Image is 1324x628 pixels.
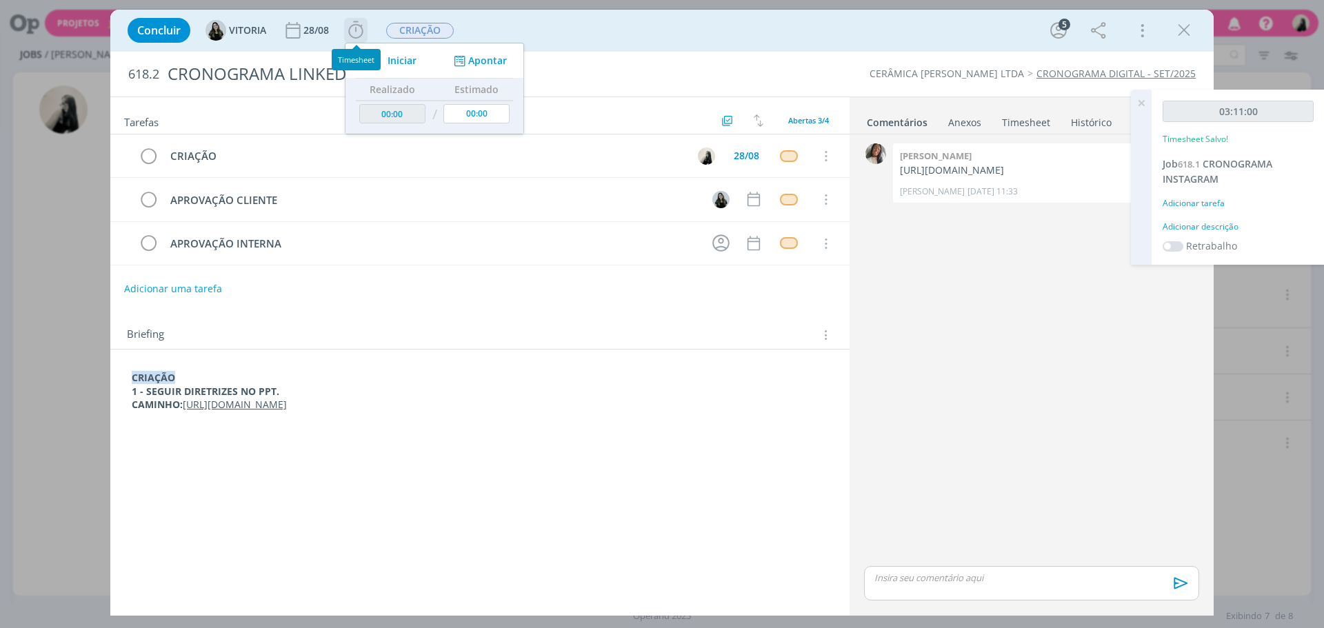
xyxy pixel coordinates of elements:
th: Estimado [440,79,513,101]
button: Iniciar [363,51,417,70]
p: [URL][DOMAIN_NAME] [900,163,1191,177]
div: Adicionar descrição [1163,221,1314,233]
span: CRONOGRAMA INSTAGRAM [1163,157,1272,185]
button: VVITORIA [205,20,266,41]
p: Timesheet Salvo! [1163,133,1228,145]
div: 5 [1059,19,1070,30]
p: [PERSON_NAME] [900,185,965,198]
div: Adicionar tarefa [1163,197,1314,210]
a: Comentários [866,110,928,130]
a: Histórico [1070,110,1112,130]
img: V [712,191,730,208]
span: Iniciar [388,56,417,65]
a: CERÂMICA [PERSON_NAME] LTDA [870,67,1024,80]
button: Concluir [128,18,190,43]
div: Anexos [948,116,981,130]
div: APROVAÇÃO CLIENTE [164,192,699,209]
img: arrow-down-up.svg [754,114,763,127]
button: CRIAÇÃO [385,22,454,39]
strong: 1 - SEGUIR DIRETRIZES NO PPT. [132,385,279,398]
a: Timesheet [1001,110,1051,130]
div: CRIAÇÃO [164,148,685,165]
span: Tarefas [124,112,159,129]
td: / [429,101,441,129]
img: V [205,20,226,41]
a: Job618.1CRONOGRAMA INSTAGRAM [1163,157,1272,185]
strong: CRIAÇÃO [132,371,175,384]
div: CRONOGRAMA LINKEDIN [162,57,745,91]
div: Timesheet [332,49,381,70]
span: [DATE] 11:33 [967,185,1018,198]
strong: CAMINHO: [132,398,183,411]
div: 28/08 [303,26,332,35]
div: APROVAÇÃO INTERNA [164,235,699,252]
div: dialog [110,10,1214,616]
span: 618.2 [128,67,159,82]
div: 28/08 [734,151,759,161]
span: CRIAÇÃO [386,23,454,39]
span: Concluir [137,25,181,36]
span: VITORIA [229,26,266,35]
button: 5 [1047,19,1070,41]
label: Retrabalho [1186,239,1237,253]
img: C [865,143,886,164]
span: Briefing [127,326,164,344]
th: Realizado [356,79,429,101]
button: Adicionar uma tarefa [123,276,223,301]
button: V [710,189,731,210]
button: R [696,145,716,166]
span: 618.1 [1178,158,1200,170]
img: R [698,148,715,165]
span: Abertas 3/4 [788,115,829,125]
a: CRONOGRAMA DIGITAL - SET/2025 [1036,67,1196,80]
b: [PERSON_NAME] [900,150,972,162]
a: [URL][DOMAIN_NAME] [183,398,287,411]
button: Apontar [450,54,508,68]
